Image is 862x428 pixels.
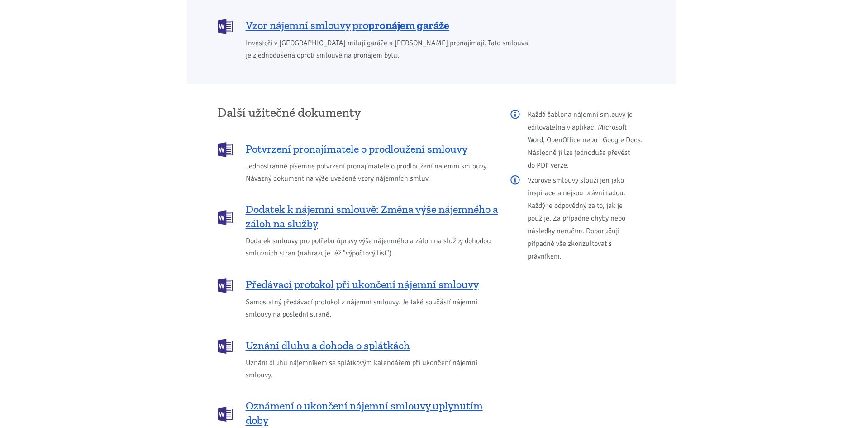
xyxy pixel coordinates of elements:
[218,202,498,231] a: Dodatek k nájemní smlouvě: Změna výše nájemného a záloh na služby
[246,235,498,260] span: Dodatek smlouvy pro potřebu úpravy výše nájemného a záloh na služby dohodou smluvních stran (nahr...
[218,339,233,354] img: DOCX (Word)
[246,160,498,185] span: Jednostranné písemné potvrzení pronajímatele o prodloužení nájemní smlouvy. Návazný dokument na v...
[246,18,449,33] span: Vzor nájemní smlouvy pro
[218,141,498,156] a: Potvrzení pronajímatele o prodloužení smlouvy
[368,19,449,32] b: pronájem garáže
[246,37,535,62] span: Investoři v [GEOGRAPHIC_DATA] milují garáže a [PERSON_NAME] pronajímají. Tato smlouva je zjednodu...
[218,277,498,292] a: Předávací protokol při ukončení nájemní smlouvy
[246,357,498,381] span: Uznání dluhu nájemníkem se splátkovým kalendářem při ukončení nájemní smlouvy.
[218,338,498,353] a: Uznání dluhu a dohoda o splátkách
[246,202,498,231] span: Dodatek k nájemní smlouvě: Změna výše nájemného a záloh na služby
[218,18,535,33] a: Vzor nájemní smlouvy propronájem garáže
[246,142,467,156] span: Potvrzení pronajímatele o prodloužení smlouvy
[246,277,479,292] span: Předávací protokol při ukončení nájemní smlouvy
[246,399,498,428] span: Oznámení o ukončení nájemní smlouvy uplynutím doby
[246,296,498,321] span: Samostatný předávací protokol z nájemní smlouvy. Je také součástí nájemní smlouvy na poslední str...
[218,407,233,422] img: DOCX (Word)
[218,106,498,120] h3: Další užitečné dokumenty
[218,142,233,157] img: DOCX (Word)
[510,174,645,263] p: Vzorové smlouvy slouží jen jako inspirace a nejsou právní radou. Každý je odpovědný za to, jak je...
[218,278,233,293] img: DOCX (Word)
[218,210,233,225] img: DOCX (Word)
[246,338,410,353] span: Uznání dluhu a dohoda o splátkách
[218,19,233,34] img: DOCX (Word)
[510,108,645,172] p: Každá šablona nájemní smlouvy je editovatelná v aplikaci Microsoft Word, OpenOffice nebo i Google...
[218,399,498,428] a: Oznámení o ukončení nájemní smlouvy uplynutím doby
